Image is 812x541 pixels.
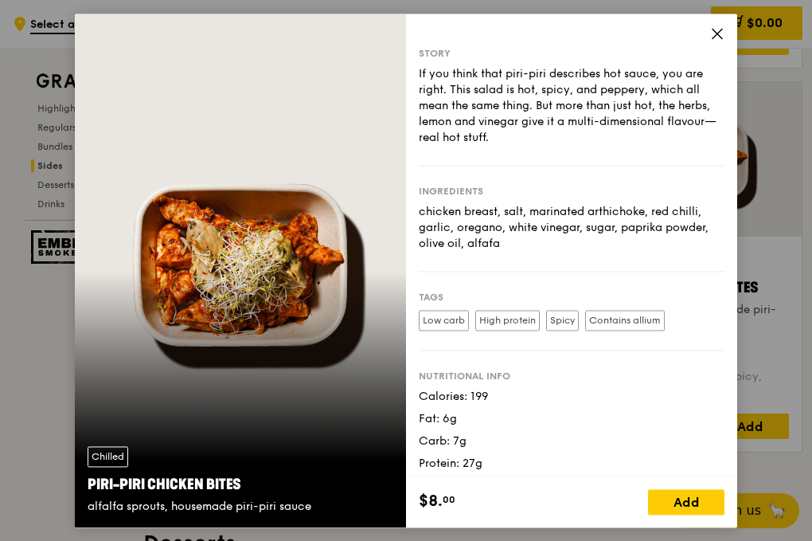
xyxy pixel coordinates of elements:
label: Spicy [546,310,579,331]
span: 00 [443,493,455,506]
span: $8. [419,489,443,513]
div: Add [648,489,724,515]
div: alfalfa sprouts, housemade piri-piri sauce [88,499,393,515]
div: Fat: 6g [419,411,724,427]
div: Calories: 199 [419,389,724,405]
div: Nutritional info [419,370,724,382]
div: Ingredients [419,185,724,198]
div: Tags [419,291,724,304]
div: Protein: 27g [419,456,724,472]
label: High protein [475,310,540,331]
div: Story [419,47,724,60]
div: chicken breast, salt, marinated arthichoke, red chilli, garlic, oregano, white vinegar, sugar, pa... [419,204,724,252]
div: Carb: 7g [419,433,724,449]
div: Piri-piri Chicken Bites [88,473,393,496]
div: If you think that piri-piri describes hot sauce, you are right. This salad is hot, spicy, and pep... [419,66,724,146]
label: Low carb [419,310,469,331]
div: Chilled [88,446,128,467]
label: Contains allium [585,310,665,331]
